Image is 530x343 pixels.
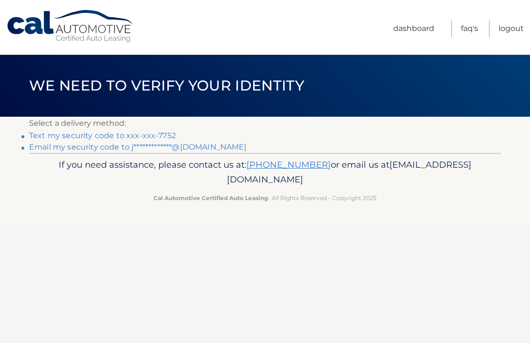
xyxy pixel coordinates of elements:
a: Text my security code to xxx-xxx-7752 [29,131,176,140]
span: We need to verify your identity [29,77,304,94]
a: Logout [499,20,524,37]
strong: Cal Automotive Certified Auto Leasing [153,194,268,202]
p: - All Rights Reserved - Copyright 2025 [35,193,495,203]
p: If you need assistance, please contact us at: or email us at [35,157,495,188]
a: FAQ's [461,20,478,37]
a: Cal Automotive [6,10,135,43]
p: Select a delivery method: [29,117,501,130]
a: [PHONE_NUMBER] [246,159,331,170]
a: Dashboard [393,20,434,37]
